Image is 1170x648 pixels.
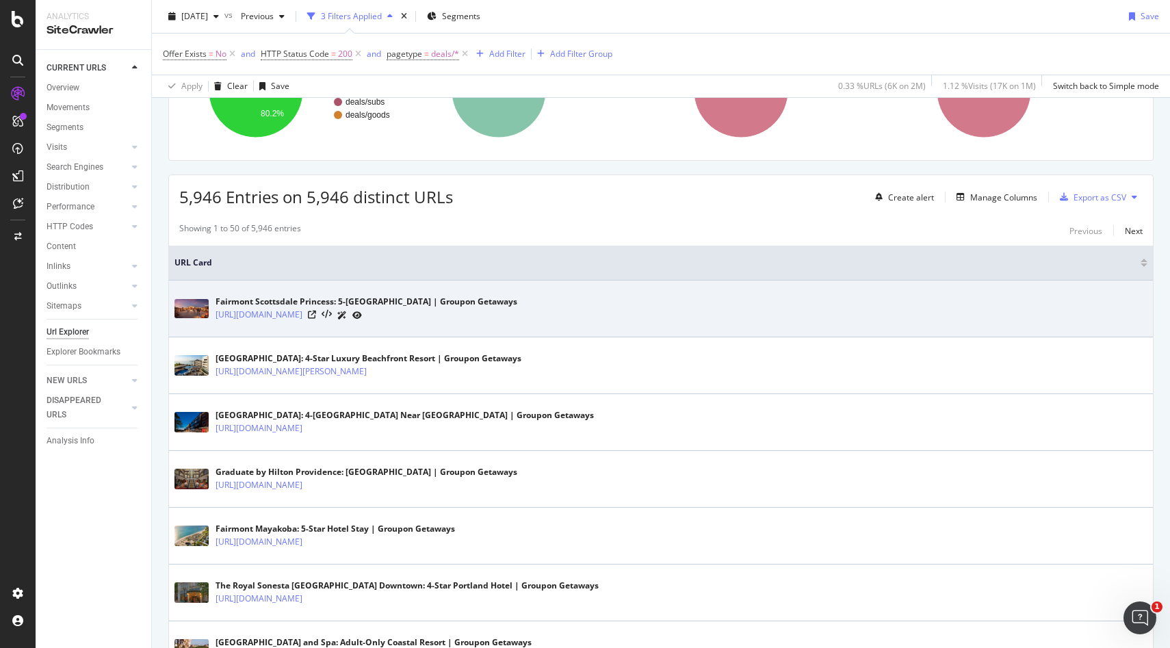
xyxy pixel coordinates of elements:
div: CURRENT URLS [47,61,106,75]
span: = [331,48,336,60]
a: HTTP Codes [47,220,128,234]
div: Previous [1069,225,1102,237]
div: [GEOGRAPHIC_DATA]: 4-[GEOGRAPHIC_DATA] Near [GEOGRAPHIC_DATA] | Groupon Getaways [216,409,594,422]
span: 2025 Oct. 5th [181,10,208,22]
a: AI Url Details [337,308,347,322]
div: Export as CSV [1074,192,1126,203]
div: Fairmont Mayakoba: 5-Star Hotel Stay | Groupon Getaways [216,523,455,535]
a: Search Engines [47,160,128,174]
div: A chart. [422,31,655,150]
a: Inlinks [47,259,128,274]
span: Previous [235,10,274,22]
button: [DATE] [163,5,224,27]
div: Inlinks [47,259,70,274]
div: 0.33 % URLs ( 6K on 2M ) [838,80,926,92]
div: Showing 1 to 50 of 5,946 entries [179,222,301,239]
button: Save [254,75,289,97]
a: Sitemaps [47,299,128,313]
button: Next [1125,222,1143,239]
button: Create alert [870,186,934,208]
div: A chart. [907,31,1141,150]
div: and [241,48,255,60]
button: Switch back to Simple mode [1048,75,1159,97]
button: Clear [209,75,248,97]
div: and [367,48,381,60]
div: Save [1141,10,1159,22]
div: 1.12 % Visits ( 17K on 1M ) [943,80,1036,92]
span: vs [224,9,235,21]
button: 3 Filters Applied [302,5,398,27]
div: A chart. [179,31,413,150]
a: [URL][DOMAIN_NAME] [216,422,302,435]
div: Add Filter [489,48,525,60]
div: 3 Filters Applied [321,10,382,22]
a: Segments [47,120,142,135]
div: Overview [47,81,79,95]
div: Fairmont Scottsdale Princess: 5-[GEOGRAPHIC_DATA] | Groupon Getaways [216,296,517,308]
a: Analysis Info [47,434,142,448]
div: Performance [47,200,94,214]
div: Outlinks [47,279,77,294]
img: main image [174,582,209,603]
button: View HTML Source [322,310,332,320]
span: HTTP Status Code [261,48,329,60]
a: CURRENT URLS [47,61,128,75]
a: Explorer Bookmarks [47,345,142,359]
span: URL Card [174,257,1137,269]
img: main image [174,526,209,546]
div: SiteCrawler [47,23,140,38]
a: NEW URLS [47,374,128,388]
a: [URL][DOMAIN_NAME][PERSON_NAME] [216,365,367,378]
a: Distribution [47,180,128,194]
a: Url Explorer [47,325,142,339]
div: The Royal Sonesta [GEOGRAPHIC_DATA] Downtown: 4-Star Portland Hotel | Groupon Getaways [216,580,599,592]
a: Movements [47,101,142,115]
button: Export as CSV [1054,186,1126,208]
a: Visit Online Page [308,311,316,319]
div: Visits [47,140,67,155]
a: [URL][DOMAIN_NAME] [216,535,302,549]
button: Add Filter [471,46,525,62]
span: Offer Exists [163,48,207,60]
div: Switch back to Simple mode [1053,80,1159,92]
span: Segments [442,10,480,22]
div: Graduate by Hilton Providence: [GEOGRAPHIC_DATA] | Groupon Getaways [216,466,517,478]
a: [URL][DOMAIN_NAME] [216,478,302,492]
div: Url Explorer [47,325,89,339]
div: Save [271,80,289,92]
div: Segments [47,120,83,135]
button: Previous [1069,222,1102,239]
a: [URL][DOMAIN_NAME] [216,308,302,322]
iframe: Intercom live chat [1123,601,1156,634]
a: Outlinks [47,279,128,294]
div: [GEOGRAPHIC_DATA]: 4-Star Luxury Beachfront Resort | Groupon Getaways [216,352,521,365]
div: times [398,10,410,23]
button: Add Filter Group [532,46,612,62]
div: NEW URLS [47,374,87,388]
a: Performance [47,200,128,214]
a: Content [47,239,142,254]
div: Create alert [888,192,934,203]
text: 80.2% [261,109,284,118]
div: Next [1125,225,1143,237]
div: Sitemaps [47,299,81,313]
div: Analytics [47,11,140,23]
div: Clear [227,80,248,92]
img: main image [174,355,209,376]
div: Search Engines [47,160,103,174]
a: URL Inspection [352,308,362,322]
span: 1 [1152,601,1162,612]
button: Previous [235,5,290,27]
img: main image [174,412,209,432]
button: Manage Columns [951,189,1037,205]
div: Distribution [47,180,90,194]
img: main image [174,469,209,489]
a: [URL][DOMAIN_NAME] [216,592,302,606]
div: Analysis Info [47,434,94,448]
span: No [216,44,226,64]
div: Movements [47,101,90,115]
div: HTTP Codes [47,220,93,234]
div: Add Filter Group [550,48,612,60]
button: and [241,47,255,60]
text: deals/goods [346,110,390,120]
